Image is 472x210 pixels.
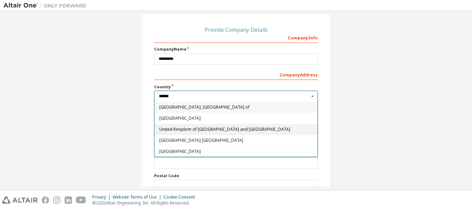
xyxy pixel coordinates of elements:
span: [GEOGRAPHIC_DATA] [GEOGRAPHIC_DATA] [159,138,313,143]
p: © 2025 Altair Engineering, Inc. All Rights Reserved. [92,200,199,206]
img: youtube.svg [76,197,86,204]
div: Company Info [154,32,318,43]
span: United Kingdom of [GEOGRAPHIC_DATA] and [GEOGRAPHIC_DATA] [159,127,313,131]
img: instagram.svg [53,197,60,204]
div: Company Address [154,69,318,80]
div: Cookie Consent [163,194,199,200]
label: Company Name [154,46,318,52]
label: Postal Code [154,173,318,179]
img: linkedin.svg [65,197,72,204]
div: Provide Company Details [154,28,318,32]
span: [GEOGRAPHIC_DATA] [159,149,313,154]
img: Altair One [3,2,90,9]
img: facebook.svg [42,197,49,204]
label: Country [154,84,318,90]
span: [GEOGRAPHIC_DATA] [159,116,313,120]
div: Privacy [92,194,113,200]
div: Website Terms of Use [113,194,163,200]
span: [GEOGRAPHIC_DATA], [GEOGRAPHIC_DATA] of [159,105,313,109]
img: altair_logo.svg [2,197,38,204]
